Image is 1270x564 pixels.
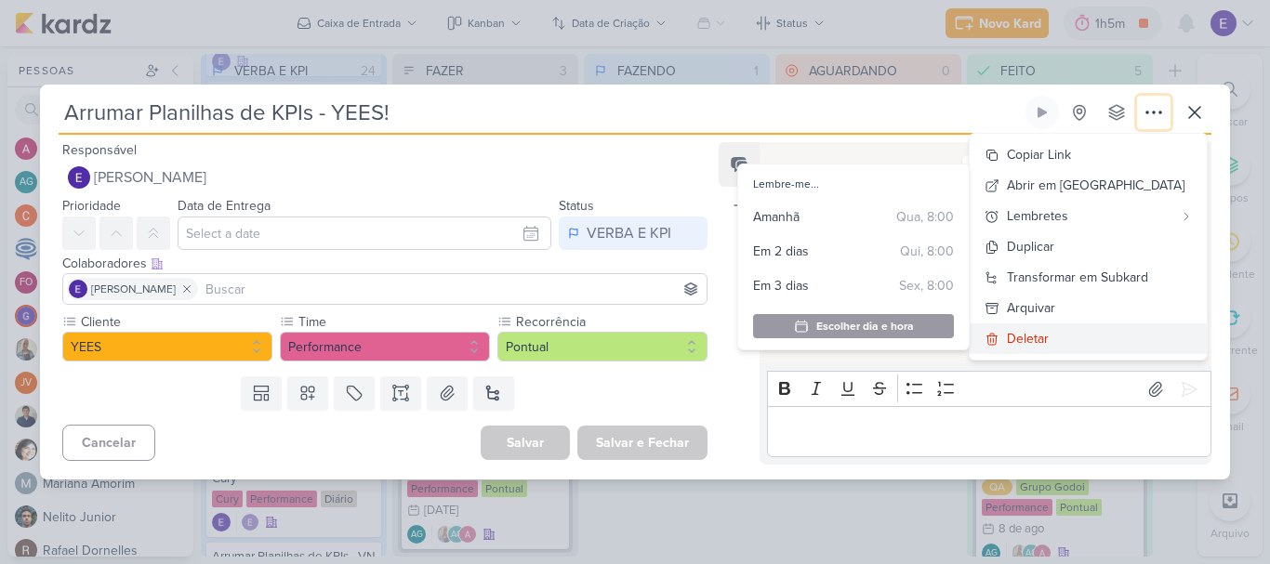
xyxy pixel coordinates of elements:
[1007,237,1054,256] div: Duplicar
[202,278,703,300] input: Buscar
[970,201,1207,231] button: Lembretes
[753,207,889,227] div: Amanhã
[753,314,954,338] button: Escolher dia e hora
[91,281,176,297] span: [PERSON_NAME]
[1007,268,1148,287] div: Transformar em Subkard
[970,231,1207,262] button: Duplicar
[896,207,954,227] div: Qua, 8:00
[738,176,969,192] div: Lembre-me...
[970,293,1207,323] button: Arquivar
[62,198,121,214] label: Prioridade
[970,170,1207,201] button: Abrir em [GEOGRAPHIC_DATA]
[559,198,594,214] label: Status
[1007,176,1184,195] div: Abrir em [GEOGRAPHIC_DATA]
[497,332,708,361] button: Pontual
[899,276,954,295] div: Sex, 8:00
[59,96,1022,129] input: Kard Sem Título
[178,198,271,214] label: Data de Entrega
[62,161,708,194] button: [PERSON_NAME]
[767,406,1211,457] div: Editor editing area: main
[62,142,137,158] label: Responsável
[1035,105,1050,120] div: Ligar relógio
[970,139,1207,170] button: Copiar Link
[900,242,954,261] div: Qui, 8:00
[280,332,490,361] button: Performance
[94,166,206,189] span: [PERSON_NAME]
[753,276,892,295] div: Em 3 dias
[62,425,155,461] button: Cancelar
[587,222,671,244] div: VERBA E KPI
[1007,298,1055,318] div: Arquivar
[970,323,1207,354] button: Deletar
[1007,145,1071,164] div: Copiar Link
[559,216,708,250] button: VERBA E KPI
[1007,206,1173,226] div: Lembretes
[68,166,90,189] img: Eduardo Quaresma
[816,318,914,334] div: Escolher dia e hora
[1007,329,1049,348] div: Deletar
[514,312,708,332] label: Recorrência
[62,332,272,361] button: YEES
[62,254,708,273] div: Colaboradores
[753,242,893,261] div: Em 2 dias
[767,371,1211,407] div: Editor toolbar
[297,312,490,332] label: Time
[178,216,551,250] input: Select a date
[79,312,272,332] label: Cliente
[970,262,1207,293] button: Transformar em Subkard
[69,280,87,298] img: Eduardo Quaresma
